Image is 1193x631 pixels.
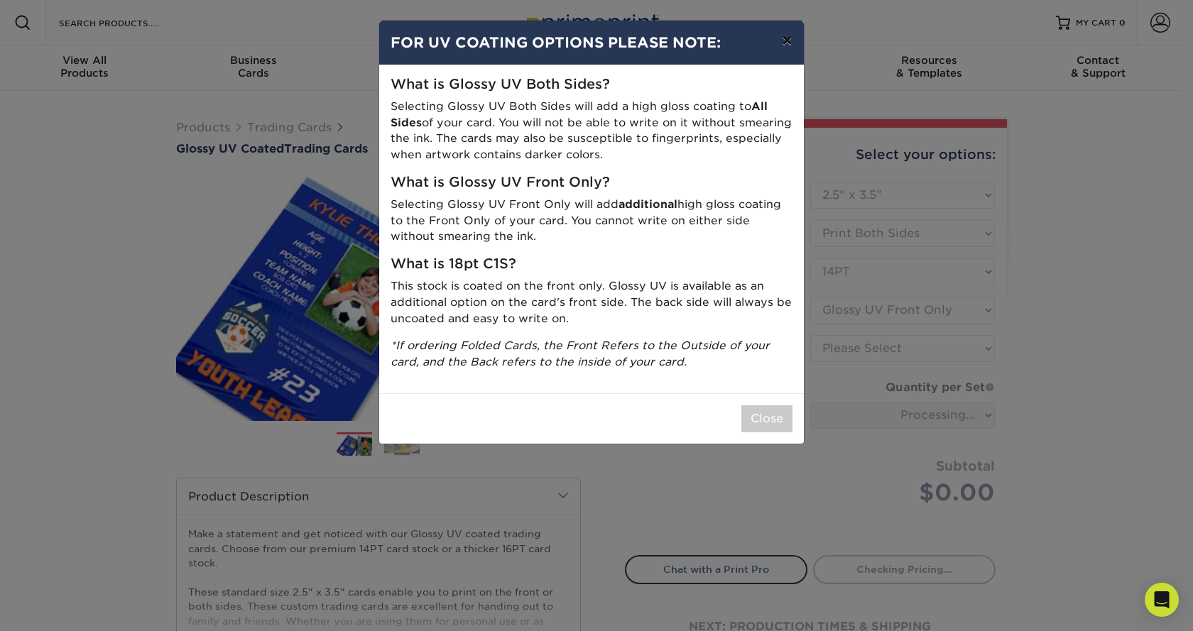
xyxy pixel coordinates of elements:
[391,339,770,368] i: *If ordering Folded Cards, the Front Refers to the Outside of your card, and the Back refers to t...
[391,99,768,129] strong: All Sides
[391,256,792,273] h5: What is 18pt C1S?
[391,175,792,191] h5: What is Glossy UV Front Only?
[1145,583,1179,617] div: Open Intercom Messenger
[391,278,792,327] p: This stock is coated on the front only. Glossy UV is available as an additional option on the car...
[391,99,792,163] p: Selecting Glossy UV Both Sides will add a high gloss coating to of your card. You will not be abl...
[391,197,792,245] p: Selecting Glossy UV Front Only will add high gloss coating to the Front Only of your card. You ca...
[619,197,677,211] strong: additional
[741,405,792,432] button: Close
[770,21,803,60] button: ×
[391,32,792,53] h4: FOR UV COATING OPTIONS PLEASE NOTE:
[391,77,792,93] h5: What is Glossy UV Both Sides?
